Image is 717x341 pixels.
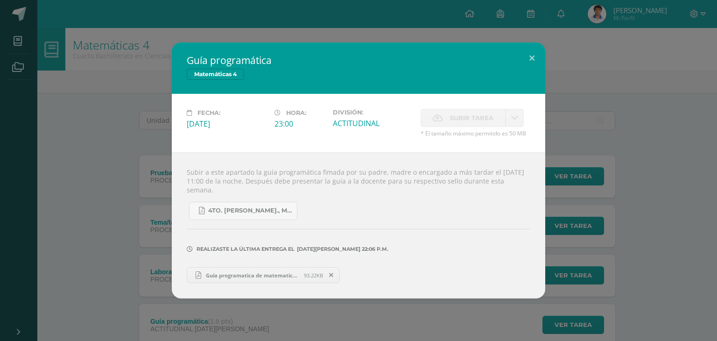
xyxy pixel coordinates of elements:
div: 23:00 [274,119,325,129]
div: Subir a este apartado la guía programática fimada por su padre, madre o encargado a más tardar el... [172,152,545,298]
h2: Guía programática [187,54,530,67]
a: 4to. [PERSON_NAME]., Matemática.pdf [189,202,297,220]
a: Guía programatica de matematicas tercer trimestre.pdf 93.22KB [187,267,340,283]
span: 4to. [PERSON_NAME]., Matemática.pdf [208,207,292,214]
span: Guía programatica de matematicas tercer trimestre.pdf [201,272,304,279]
span: Realizaste la última entrega el [197,246,295,252]
span: Subir tarea [450,109,493,127]
span: Fecha: [197,109,220,116]
label: División: [333,109,413,116]
div: ACTITUDINAL [333,118,413,128]
div: [DATE] [187,119,267,129]
button: Close (Esc) [519,43,545,74]
span: Matemáticas 4 [187,69,244,80]
label: La fecha de entrega ha expirado [421,109,506,127]
span: 93.22KB [304,272,323,279]
span: * El tamaño máximo permitido es 50 MB [421,129,530,137]
span: Hora: [286,109,306,116]
span: Remover entrega [323,270,339,280]
a: La fecha de entrega ha expirado [506,109,524,127]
